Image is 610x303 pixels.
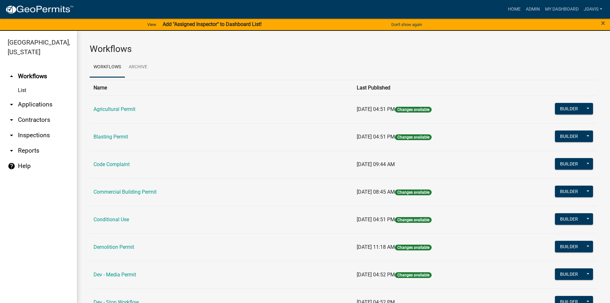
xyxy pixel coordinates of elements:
button: Builder [555,213,583,225]
button: Builder [555,158,583,170]
a: Conditional Use [94,216,129,223]
h3: Workflows [90,44,597,55]
span: Changes available [395,134,431,140]
a: View [145,19,159,30]
a: My Dashboard [542,3,581,15]
span: Changes available [395,272,431,278]
span: [DATE] 09:44 AM [357,161,395,167]
i: arrow_drop_down [8,116,15,124]
button: Builder [555,186,583,197]
a: jdavis [581,3,605,15]
a: Code Complaint [94,161,130,167]
span: [DATE] 04:51 PM [357,134,395,140]
span: Changes available [395,245,431,250]
a: Dev - Media Permit [94,272,136,278]
a: Demolition Permit [94,244,134,250]
a: Commercial Building Permit [94,189,157,195]
span: × [601,19,605,28]
i: arrow_drop_up [8,72,15,80]
i: arrow_drop_down [8,101,15,108]
i: arrow_drop_down [8,131,15,139]
i: arrow_drop_down [8,147,15,155]
strong: Add "Assigned Inspector" to Dashboard List! [163,21,262,27]
span: Changes available [395,189,431,195]
a: Home [505,3,523,15]
span: Changes available [395,217,431,223]
i: help [8,162,15,170]
span: [DATE] 04:51 PM [357,216,395,223]
span: [DATE] 11:18 AM [357,244,395,250]
button: Builder [555,268,583,280]
th: Name [90,80,353,96]
span: Changes available [395,107,431,113]
span: [DATE] 04:51 PM [357,106,395,112]
button: Close [601,19,605,27]
button: Don't show again [389,19,425,30]
span: [DATE] 08:45 AM [357,189,395,195]
a: Admin [523,3,542,15]
a: Agricultural Permit [94,106,135,112]
button: Builder [555,103,583,114]
a: Archive [125,57,151,78]
button: Builder [555,130,583,142]
a: Blasting Permit [94,134,128,140]
span: [DATE] 04:52 PM [357,272,395,278]
button: Builder [555,241,583,252]
a: Workflows [90,57,125,78]
th: Last Published [353,80,509,96]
